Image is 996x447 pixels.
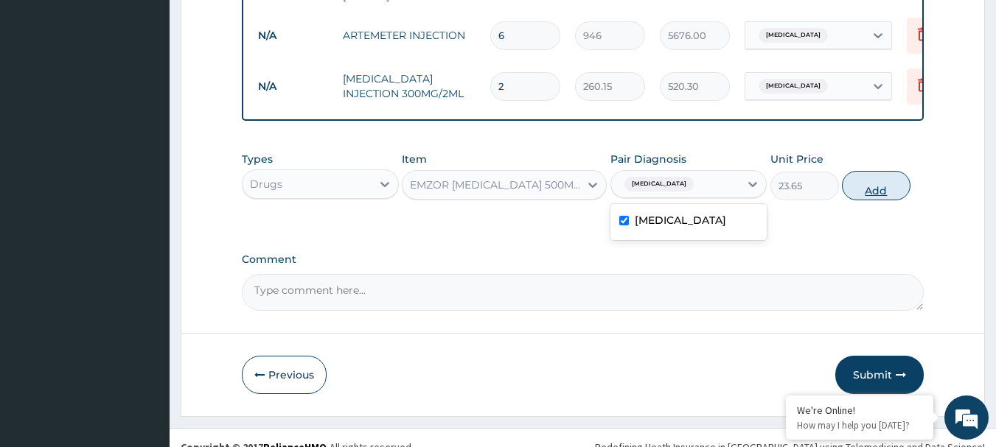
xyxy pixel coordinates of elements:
[797,404,922,417] div: We're Online!
[770,152,823,166] label: Unit Price
[624,177,694,191] span: [MEDICAL_DATA]
[410,177,581,192] div: EMZOR [MEDICAL_DATA] 500MG
[242,153,273,166] label: Types
[27,74,60,110] img: d_794563401_company_1708531726252_794563401
[842,171,910,200] button: Add
[242,7,277,43] div: Minimize live chat window
[835,356,924,394] button: Submit
[7,294,281,345] textarea: Type your message and hit 'Enter'
[86,131,203,280] span: We're online!
[251,22,335,49] td: N/A
[402,152,427,166] label: Item
[610,152,686,166] label: Pair Diagnosis
[250,177,282,191] div: Drugs
[335,64,483,108] td: [MEDICAL_DATA] INJECTION 300MG/2ML
[242,356,327,394] button: Previous
[797,419,922,432] p: How may I help you today?
[635,213,726,228] label: [MEDICAL_DATA]
[242,253,924,266] label: Comment
[335,21,483,50] td: ARTEMETER INJECTION
[77,82,248,102] div: Chat with us now
[251,73,335,100] td: N/A
[759,79,828,94] span: [MEDICAL_DATA]
[759,28,828,43] span: [MEDICAL_DATA]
